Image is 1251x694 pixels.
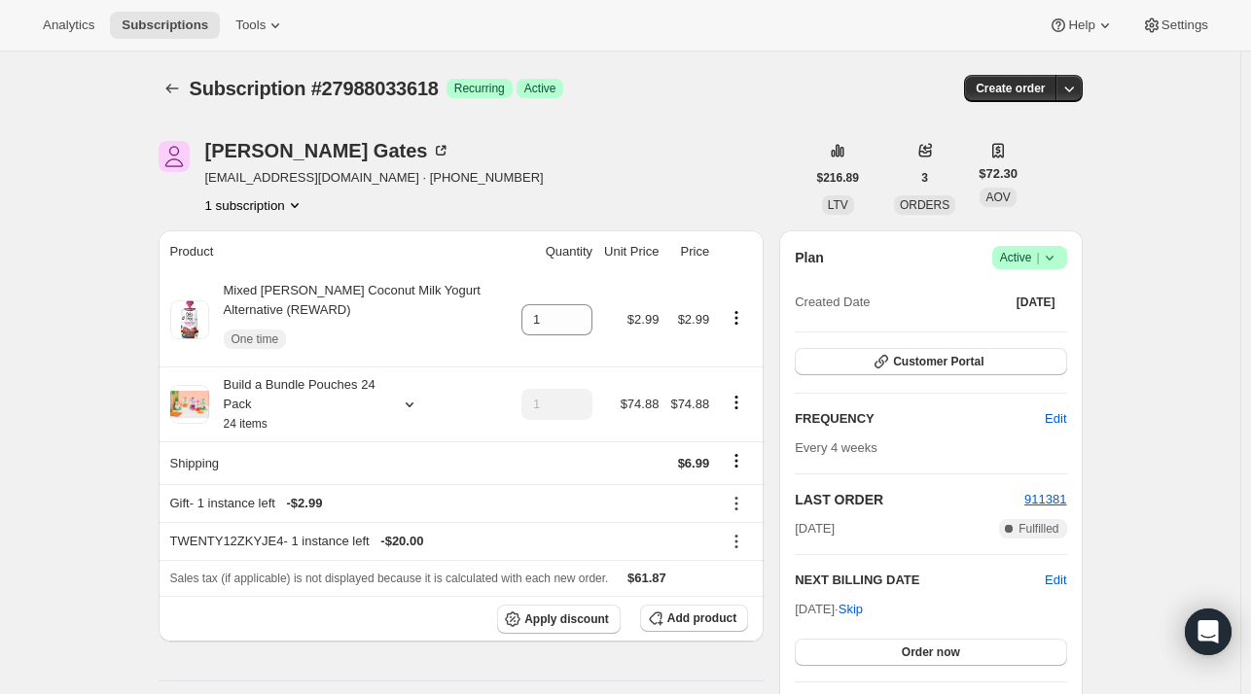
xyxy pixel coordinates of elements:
span: $74.88 [670,397,709,411]
h2: FREQUENCY [795,409,1045,429]
span: Fulfilled [1019,521,1058,537]
button: Shipping actions [721,450,752,471]
button: Product actions [205,195,304,215]
button: [DATE] [1005,289,1067,316]
span: Analytics [43,17,94,33]
button: Subscriptions [110,12,220,39]
span: Active [1000,248,1059,267]
button: Customer Portal [795,348,1066,375]
div: Build a Bundle Pouches 24 Pack [209,375,384,434]
th: Price [664,230,715,273]
button: Help [1037,12,1126,39]
button: Tools [224,12,297,39]
span: Create order [976,81,1045,96]
span: AOV [985,191,1010,204]
span: Subscription #27988033618 [190,78,439,99]
small: 24 items [224,417,268,431]
button: Skip [827,594,875,625]
span: LTV [828,198,848,212]
span: Order now [902,644,960,660]
button: $216.89 [805,164,871,191]
div: [PERSON_NAME] Gates [205,141,451,160]
span: $2.99 [627,312,660,327]
span: One time [232,331,279,347]
button: 3 [910,164,940,191]
button: Apply discount [497,605,621,634]
span: [EMAIL_ADDRESS][DOMAIN_NAME] · [PHONE_NUMBER] [205,168,544,188]
span: Help [1068,17,1094,33]
span: Settings [1162,17,1208,33]
a: 911381 [1024,492,1066,506]
span: Active [524,81,556,96]
span: ORDERS [900,198,949,212]
button: Analytics [31,12,106,39]
h2: LAST ORDER [795,490,1024,509]
span: Every 4 weeks [795,440,877,455]
span: Add product [667,610,736,626]
div: Gift - 1 instance left [170,494,710,513]
span: 3 [921,170,928,186]
span: Recurring [454,81,505,96]
span: Subscriptions [122,17,208,33]
button: Settings [1130,12,1220,39]
button: Edit [1033,403,1078,434]
span: - $2.99 [287,494,323,513]
th: Quantity [516,230,598,273]
button: Order now [795,639,1066,666]
button: Add product [640,605,748,632]
span: $61.87 [627,571,666,585]
button: 911381 [1024,490,1066,509]
h2: Plan [795,248,824,267]
button: Subscriptions [159,75,186,102]
span: $74.88 [621,397,660,411]
div: Open Intercom Messenger [1185,608,1232,655]
span: Customer Portal [893,354,983,369]
span: $216.89 [817,170,859,186]
span: - $20.00 [380,532,423,551]
span: [DATE] · [795,602,863,616]
div: TWENTY12ZKYJE4 - 1 instance left [170,532,710,551]
th: Shipping [159,441,517,484]
div: Mixed [PERSON_NAME] Coconut Milk Yogurt Alternative (REWARD) [209,281,511,359]
span: Tools [235,17,266,33]
span: $72.30 [979,164,1018,184]
th: Unit Price [598,230,664,273]
button: Product actions [721,307,752,329]
span: Edit [1045,409,1066,429]
span: Created Date [795,293,870,312]
th: Product [159,230,517,273]
span: Apply discount [524,611,609,627]
button: Create order [964,75,1056,102]
span: | [1036,250,1039,265]
span: Amanda Gates [159,141,190,172]
span: $6.99 [678,456,710,470]
img: product img [170,300,209,339]
span: $2.99 [678,312,710,327]
span: Skip [839,600,863,619]
button: Product actions [721,392,752,413]
span: [DATE] [795,519,835,538]
span: Sales tax (if applicable) is not displayed because it is calculated with each new order. [170,572,609,585]
span: [DATE] [1017,295,1055,310]
button: Edit [1045,571,1066,590]
h2: NEXT BILLING DATE [795,571,1045,590]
